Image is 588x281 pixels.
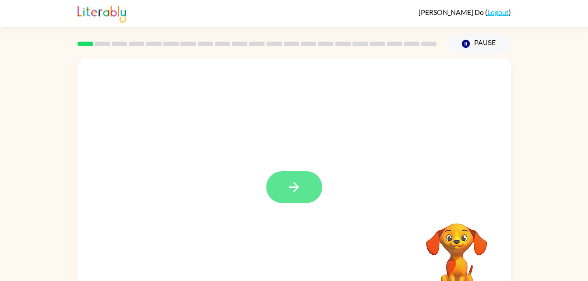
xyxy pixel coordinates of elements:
[447,34,511,54] button: Pause
[487,8,509,16] a: Logout
[77,4,126,23] img: Literably
[419,8,485,16] span: [PERSON_NAME] Do
[419,8,511,16] div: ( )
